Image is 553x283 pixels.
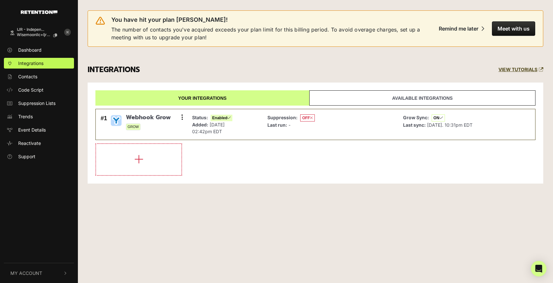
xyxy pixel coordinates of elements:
h3: INTEGRATIONS [88,65,140,74]
a: Your integrations [95,90,309,106]
span: Trends [18,113,33,120]
span: [DATE] 02:42pm EDT [192,122,225,134]
span: wisemoonllc+ijr@g... [17,32,51,37]
a: Code Script [4,84,74,95]
strong: Grow Sync: [403,115,429,120]
span: OFF [300,114,315,122]
span: You have hit your plan [PERSON_NAME]! [111,16,228,24]
span: ON [432,114,445,122]
a: Trends [4,111,74,122]
span: Code Script [18,86,43,93]
span: - [289,122,290,128]
button: My Account [4,263,74,283]
a: Suppression Lists [4,98,74,109]
a: Available integrations [309,90,535,106]
span: Dashboard [18,46,42,53]
span: Webhook Grow [126,114,171,121]
a: VIEW TUTORIALS [498,67,543,72]
a: Support [4,151,74,162]
span: Enabled [211,115,233,121]
strong: Suppression: [267,115,298,120]
span: Event Details [18,126,46,133]
a: Integrations [4,58,74,69]
a: IJR - Indepen... wisemoonllc+ijr@g... [4,24,61,42]
span: Reactivate [18,140,41,147]
img: Retention.com [21,10,57,14]
span: Integrations [18,60,43,67]
strong: Status: [192,115,208,120]
a: Event Details [4,124,74,135]
div: Remind me later [439,25,478,32]
span: My Account [10,270,42,277]
span: [DATE]. 10:31pm EDT [427,122,473,128]
span: Suppression Lists [18,100,55,107]
button: Remind me later [434,21,489,36]
a: Dashboard [4,45,74,55]
div: #1 [101,114,107,135]
div: Open Intercom Messenger [531,261,547,277]
span: GROW [126,123,141,130]
button: Meet with us [492,21,535,36]
span: The number of contacts you've acquired exceeds your plan limit for this billing period. To avoid ... [111,26,429,41]
strong: Last sync: [403,122,426,128]
a: Contacts [4,71,74,82]
strong: Added: [192,122,208,127]
div: IJR - Indepen... [17,27,62,32]
strong: Last run: [267,122,287,128]
a: Reactivate [4,138,74,148]
span: Contacts [18,73,37,80]
img: Webhook Grow [110,114,123,127]
span: Support [18,153,35,160]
